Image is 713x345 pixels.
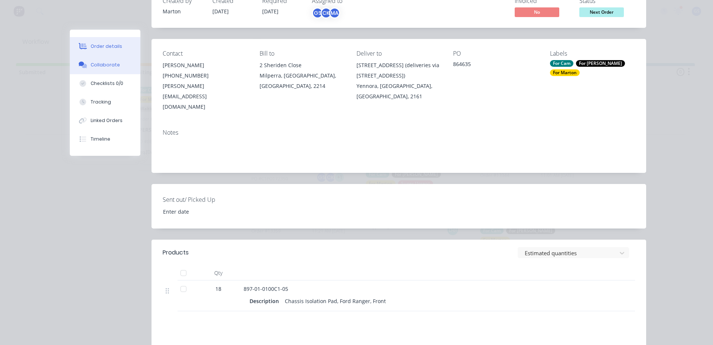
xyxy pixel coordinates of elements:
span: 897-01-0100C1-05 [244,285,288,292]
div: [PERSON_NAME][PHONE_NUMBER][PERSON_NAME][EMAIL_ADDRESS][DOMAIN_NAME] [163,60,248,112]
div: [PERSON_NAME] [163,60,248,70]
div: Notes [163,129,635,136]
span: 18 [215,285,221,293]
button: Checklists 0/0 [70,74,140,93]
button: Timeline [70,130,140,148]
div: Timeline [91,136,110,142]
div: Collaborate [91,62,120,68]
div: CK [320,7,332,19]
div: Products [163,248,189,257]
span: No [515,7,559,17]
div: Milperra, [GEOGRAPHIC_DATA], [GEOGRAPHIC_DATA], 2214 [260,70,345,91]
div: [PHONE_NUMBER] [163,70,248,81]
div: Marton [163,7,204,15]
button: Linked Orders [70,111,140,130]
div: For Cam [550,60,573,67]
div: [PERSON_NAME][EMAIL_ADDRESS][DOMAIN_NAME] [163,81,248,112]
div: Checklists 0/0 [91,80,123,87]
div: Chassis Isolation Pad, Ford Ranger, Front [282,296,389,306]
button: Tracking [70,93,140,111]
button: Next Order [579,7,624,19]
div: 2 Sheriden CloseMilperra, [GEOGRAPHIC_DATA], [GEOGRAPHIC_DATA], 2214 [260,60,345,91]
div: 864635 [453,60,538,70]
div: Qty [196,266,241,280]
div: Tracking [91,99,111,105]
span: [DATE] [262,8,279,15]
div: [STREET_ADDRESS] (deliveries via [STREET_ADDRESS]) [356,60,442,81]
button: GSCKMA [312,7,340,19]
div: For [PERSON_NAME] [576,60,625,67]
div: Order details [91,43,122,50]
div: Linked Orders [91,117,123,124]
input: Enter date [158,206,250,217]
label: Sent out/ Picked Up [163,195,255,204]
span: [DATE] [212,8,229,15]
div: GS [312,7,323,19]
span: Next Order [579,7,624,17]
div: 2 Sheriden Close [260,60,345,70]
div: For Marton [550,69,580,76]
div: Deliver to [356,50,442,57]
div: Contact [163,50,248,57]
div: PO [453,50,538,57]
div: Labels [550,50,635,57]
div: Yennora, [GEOGRAPHIC_DATA], [GEOGRAPHIC_DATA], 2161 [356,81,442,102]
button: Collaborate [70,56,140,74]
div: [STREET_ADDRESS] (deliveries via [STREET_ADDRESS])Yennora, [GEOGRAPHIC_DATA], [GEOGRAPHIC_DATA], ... [356,60,442,102]
div: Bill to [260,50,345,57]
div: MA [329,7,340,19]
button: Order details [70,37,140,56]
div: Description [250,296,282,306]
